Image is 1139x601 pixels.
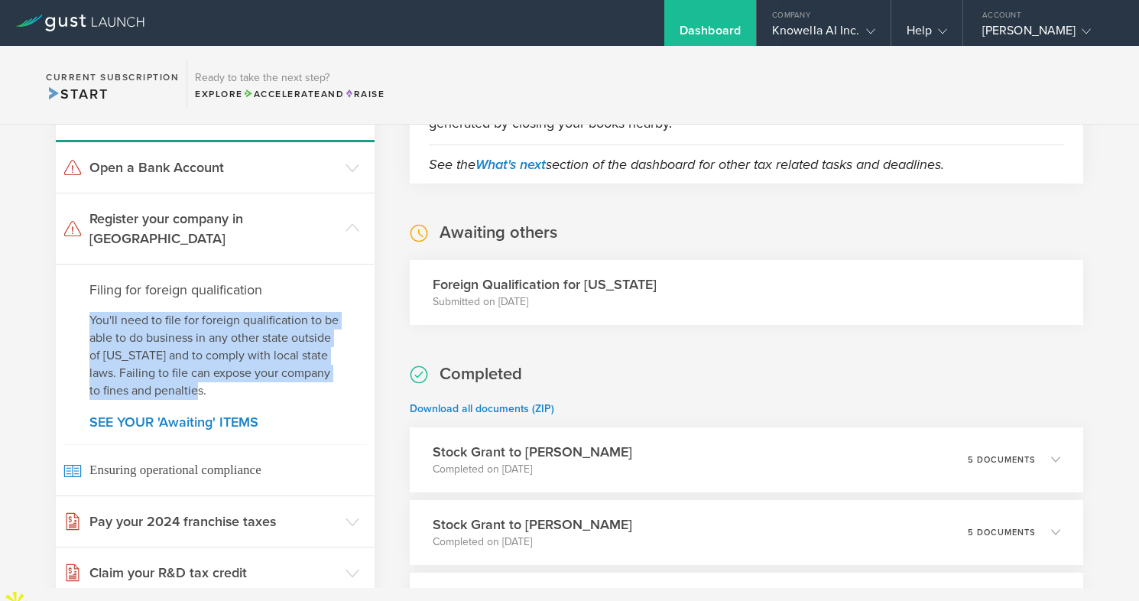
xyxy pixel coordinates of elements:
[433,462,632,477] p: Completed on [DATE]
[89,312,341,400] p: You'll need to file for foreign qualification to be able to do business in any other state outsid...
[433,515,632,534] h3: Stock Grant to [PERSON_NAME]
[968,528,1036,537] p: 5 documents
[89,512,338,531] h3: Pay your 2024 franchise taxes
[63,444,367,495] span: Ensuring operational compliance
[243,89,345,99] span: and
[475,156,546,173] a: What's next
[344,89,385,99] span: Raise
[89,563,338,583] h3: Claim your R&D tax credit
[772,23,875,46] div: Knowella AI Inc.
[907,23,947,46] div: Help
[429,156,944,173] em: See the section of the dashboard for other tax related tasks and deadlines.
[89,415,341,429] a: SEE YOUR 'Awaiting' ITEMS
[968,456,1036,464] p: 5 documents
[440,222,557,244] h2: Awaiting others
[89,209,338,249] h3: Register your company in [GEOGRAPHIC_DATA]
[89,158,338,177] h3: Open a Bank Account
[433,275,657,294] h3: Foreign Qualification for [US_STATE]
[195,73,385,83] h3: Ready to take the next step?
[680,23,741,46] div: Dashboard
[46,86,108,102] span: Start
[433,442,632,462] h3: Stock Grant to [PERSON_NAME]
[982,23,1112,46] div: [PERSON_NAME]
[433,534,632,550] p: Completed on [DATE]
[1063,528,1139,601] iframe: Chat Widget
[433,294,657,310] p: Submitted on [DATE]
[195,87,385,101] div: Explore
[440,363,522,385] h2: Completed
[410,402,554,415] a: Download all documents (ZIP)
[89,280,341,300] h4: Filing for foreign qualification
[46,73,179,82] h2: Current Subscription
[56,444,375,495] a: Ensuring operational compliance
[187,61,392,109] div: Ready to take the next step?ExploreAccelerateandRaise
[243,89,321,99] span: Accelerate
